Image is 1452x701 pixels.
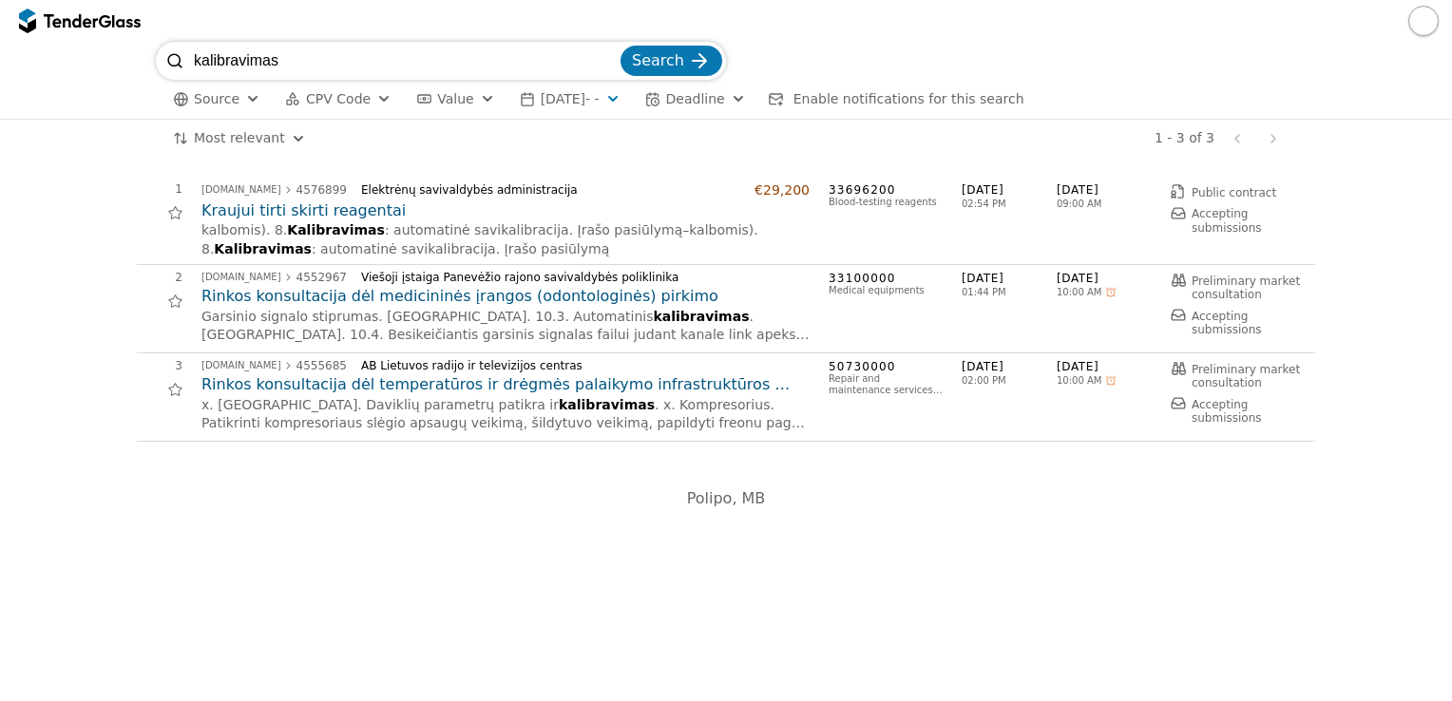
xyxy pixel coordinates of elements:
[755,182,810,199] div: €29,200
[201,360,347,371] a: [DOMAIN_NAME]4555685
[201,397,559,412] span: x. [GEOGRAPHIC_DATA]. Daviklių parametrų patikra ir
[1192,310,1262,336] span: Accepting submissions
[201,184,347,196] a: [DOMAIN_NAME]4576899
[829,271,943,287] span: 33100000
[165,87,268,111] button: Source
[829,373,943,396] div: Repair and maintenance services of cooler groups
[137,182,182,196] div: 1
[201,200,810,221] a: Kraujui tirti skirti reagentai
[1192,207,1262,234] span: Accepting submissions
[962,287,1057,298] span: 01:44 PM
[829,182,943,199] span: 33696200
[559,397,655,412] span: kalibravimas
[201,374,810,395] a: Rinkos konsultacija dėl temperatūros ir drėgmės palaikymo infrastruktūros priežiūros paslaugų vie...
[621,46,722,76] button: Search
[1192,275,1304,301] span: Preliminary market consultation
[653,309,749,324] span: kalibravimas
[137,359,182,372] div: 3
[312,241,609,256] span: : automatinė savikalibracija. Įrašo pasiūlymą
[201,221,810,258] p: –
[201,273,281,282] div: [DOMAIN_NAME]
[962,375,1057,387] span: 02:00 PM
[201,272,347,283] a: [DOMAIN_NAME]4552967
[385,222,682,237] span: : automatinė savikalibracija. Įrašo pasiūlymą
[829,359,943,375] span: 50730000
[1057,271,1152,287] span: [DATE]
[632,51,684,69] span: Search
[201,222,287,237] span: kalbomis). 8.
[201,397,808,449] span: . x. Kompresorius. Patikrinti kompresoriaus slėgio apsaugų veikimą, šildytuvo veikimą, papil...
[194,91,239,106] span: Source
[1057,199,1101,210] span: 09:00 AM
[296,360,347,371] div: 4555685
[666,91,725,106] span: Deadline
[638,87,754,111] button: Deadline
[296,184,347,196] div: 4576899
[306,91,371,106] span: CPV Code
[687,489,766,507] span: Polipo, MB
[201,286,810,307] a: Rinkos konsultacija dėl medicininės įrangos (odontologinės) pirkimo
[541,91,600,106] span: [DATE] - -
[1057,359,1152,375] span: [DATE]
[437,91,473,106] span: Value
[409,87,502,111] button: Value
[296,272,347,283] div: 4552967
[361,183,740,197] div: Elektrėnų savivaldybės administracija
[201,361,281,370] div: [DOMAIN_NAME]
[793,91,1024,106] span: Enable notifications for this search
[1192,363,1304,389] span: Preliminary market consultation
[1155,130,1214,146] div: 1 - 3 of 3
[287,222,385,237] span: Kalibravimas
[201,185,281,195] div: [DOMAIN_NAME]
[277,87,399,111] button: CPV Code
[1057,287,1101,298] span: 10:00 AM
[1057,182,1152,199] span: [DATE]
[763,87,1030,111] button: Enable notifications for this search
[1057,375,1101,387] span: 10:00 AM
[962,359,1057,375] span: [DATE]
[962,182,1057,199] span: [DATE]
[962,199,1057,210] span: 02:54 PM
[361,359,794,372] div: AB Lietuvos radijo ir televizijos centras
[512,87,628,111] button: [DATE]- -
[1192,186,1276,199] span: Public contract
[194,42,617,80] input: Search tenders...
[201,309,812,361] span: . [GEOGRAPHIC_DATA]. 10.4. Besikeičiantis garsinis signalas failui judant kanale link apekso. [G...
[201,222,762,256] span: kalbomis). 8.
[829,285,943,296] div: Medical equipments
[829,197,943,208] div: Blood-testing reagents
[214,241,312,256] span: Kalibravimas
[361,271,794,284] div: Viešoji įstaiga Panevėžio rajono savivaldybės poliklinika
[201,309,653,324] span: Garsinio signalo stiprumas. [GEOGRAPHIC_DATA]. 10.3. Automatinis
[962,271,1057,287] span: [DATE]
[137,271,182,284] div: 2
[1192,398,1262,425] span: Accepting submissions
